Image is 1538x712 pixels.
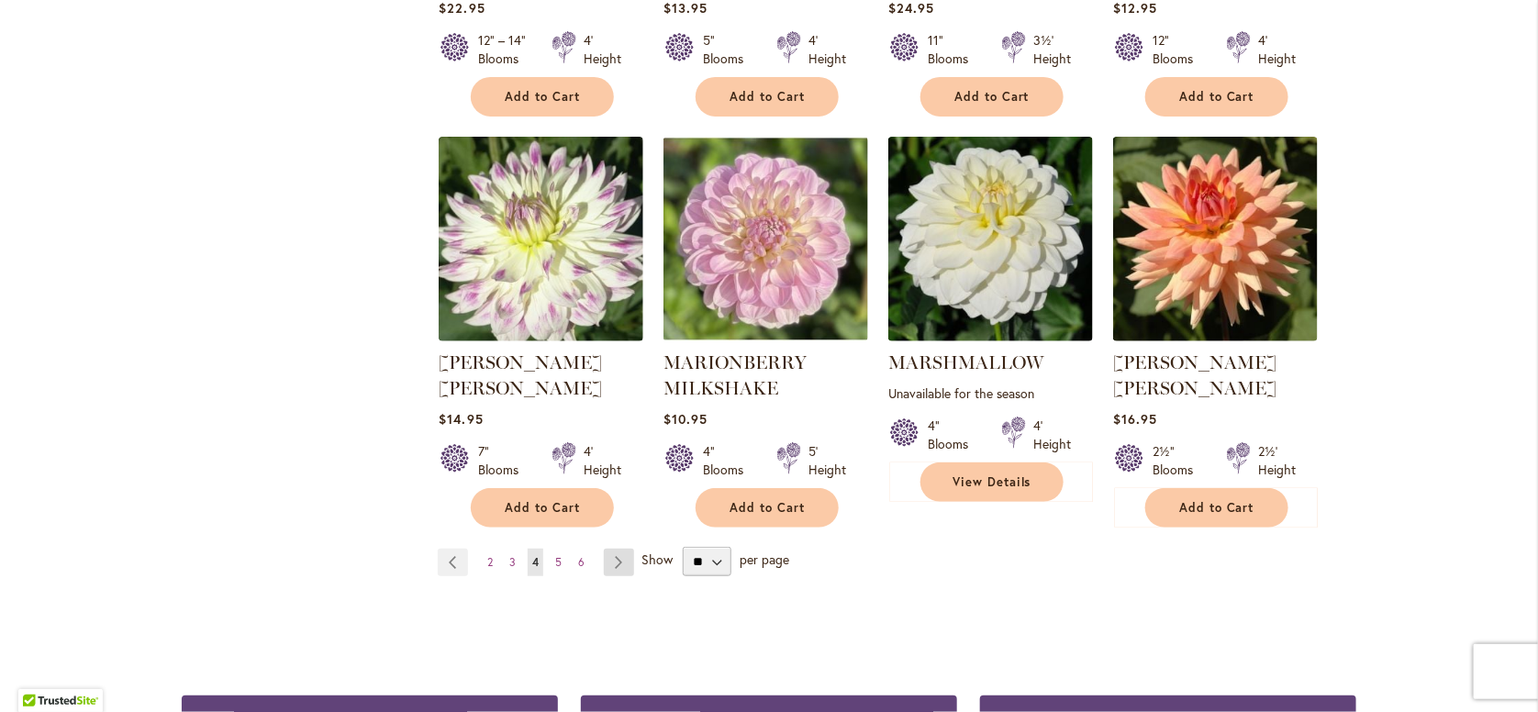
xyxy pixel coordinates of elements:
[888,328,1093,345] a: MARSHMALLOW
[663,137,868,341] img: MARIONBERRY MILKSHAKE
[478,442,529,479] div: 7" Blooms
[478,31,529,68] div: 12" – 14" Blooms
[1113,410,1157,428] span: $16.95
[14,647,65,698] iframe: Launch Accessibility Center
[703,31,754,68] div: 5" Blooms
[1145,77,1288,117] button: Add to Cart
[663,410,708,428] span: $10.95
[555,555,562,569] span: 5
[505,500,580,516] span: Add to Cart
[1153,31,1204,68] div: 12" Blooms
[1153,442,1204,479] div: 2½" Blooms
[439,137,643,341] img: MARGARET ELLEN
[928,417,979,453] div: 4" Blooms
[1033,31,1071,68] div: 3½' Height
[663,328,868,345] a: MARIONBERRY MILKSHAKE
[1258,31,1296,68] div: 4' Height
[584,442,621,479] div: 4' Height
[730,89,805,105] span: Add to Cart
[584,31,621,68] div: 4' Height
[1113,328,1318,345] a: MARY JO
[808,31,846,68] div: 4' Height
[954,89,1030,105] span: Add to Cart
[505,89,580,105] span: Add to Cart
[1179,500,1254,516] span: Add to Cart
[578,555,585,569] span: 6
[1113,351,1276,399] a: [PERSON_NAME] [PERSON_NAME]
[1145,488,1288,528] button: Add to Cart
[920,77,1064,117] button: Add to Cart
[439,351,602,399] a: [PERSON_NAME] [PERSON_NAME]
[808,442,846,479] div: 5' Height
[696,488,839,528] button: Add to Cart
[641,551,673,569] span: Show
[574,549,589,576] a: 6
[1258,442,1296,479] div: 2½' Height
[888,351,1043,373] a: MARSHMALLOW
[1179,89,1254,105] span: Add to Cart
[439,328,643,345] a: MARGARET ELLEN
[509,555,516,569] span: 3
[483,549,497,576] a: 2
[696,77,839,117] button: Add to Cart
[471,77,614,117] button: Add to Cart
[888,137,1093,341] img: MARSHMALLOW
[487,555,493,569] span: 2
[551,549,566,576] a: 5
[532,555,539,569] span: 4
[740,551,789,569] span: per page
[920,462,1064,502] a: View Details
[471,488,614,528] button: Add to Cart
[663,351,807,399] a: MARIONBERRY MILKSHAKE
[703,442,754,479] div: 4" Blooms
[953,474,1031,490] span: View Details
[439,410,483,428] span: $14.95
[1033,417,1071,453] div: 4' Height
[730,500,805,516] span: Add to Cart
[888,384,1093,402] p: Unavailable for the season
[1113,137,1318,341] img: MARY JO
[928,31,979,68] div: 11" Blooms
[505,549,520,576] a: 3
